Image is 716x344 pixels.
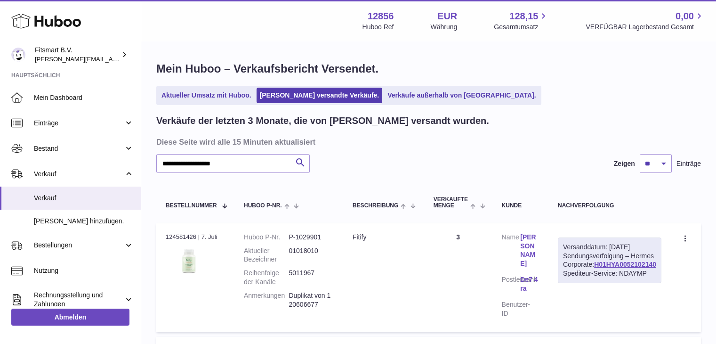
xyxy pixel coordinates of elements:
[289,269,333,287] dd: 5011967
[11,48,25,62] img: jonathan@leaderoo.com
[34,194,134,203] span: Verkauf
[166,244,213,278] img: 128561739542540.png
[289,291,333,309] p: Duplikat von 120606677
[244,269,289,287] dt: Reihenfolge der Kanäle
[424,223,492,332] td: 3
[502,233,521,271] dt: Name
[34,266,134,275] span: Nutzung
[431,23,458,32] div: Währung
[34,241,124,250] span: Bestellungen
[34,217,134,226] span: [PERSON_NAME] hinzufügen.
[362,23,394,32] div: Huboo Ref
[11,309,129,326] a: Abmelden
[676,10,694,23] span: 0,00
[244,203,282,209] span: Huboo P-Nr.
[586,23,705,32] span: VERFÜGBAR Lagerbestand Gesamt
[34,170,124,179] span: Verkauf
[558,203,661,209] div: Nachverfolgung
[35,46,120,64] div: Fitsmart B.V.
[502,203,539,209] div: Kunde
[434,197,468,209] span: Verkaufte Menge
[520,233,539,269] a: [PERSON_NAME]
[289,246,333,264] dd: 01018010
[614,159,635,168] label: Zeigen
[166,233,225,241] div: 124581426 | 7. Juli
[34,291,124,309] span: Rechnungsstellung und Zahlungen
[437,10,457,23] strong: EUR
[34,119,124,128] span: Einträge
[156,115,489,127] h2: Verkäufe der letzten 3 Monate, die von [PERSON_NAME] versandt wurden.
[502,300,521,318] dt: Benutzer-ID
[257,88,383,103] a: [PERSON_NAME] versandte Verkäufe.
[384,88,539,103] a: Verkäufe außerhalb von [GEOGRAPHIC_DATA].
[586,10,705,32] a: 0,00 VERFÜGBAR Lagerbestand Gesamt
[368,10,394,23] strong: 12856
[158,88,255,103] a: Aktueller Umsatz mit Huboo.
[502,275,521,295] dt: Postleitzahl
[289,233,333,242] dd: P-1029901
[353,203,398,209] span: Beschreibung
[594,261,656,268] a: H01HYA0052102140
[494,10,549,32] a: 128,15 Gesamtumsatz
[676,159,701,168] span: Einträge
[34,93,134,102] span: Mein Dashboard
[558,238,661,284] div: Sendungsverfolgung – Hermes Corporate:
[520,275,539,293] a: De7 4ra
[156,137,699,147] h3: Diese Seite wird alle 15 Minuten aktualisiert
[34,144,124,153] span: Bestand
[35,55,189,63] span: [PERSON_NAME][EMAIL_ADDRESS][DOMAIN_NAME]
[156,61,701,76] h1: Mein Huboo – Verkaufsbericht Versendet.
[244,246,289,264] dt: Aktueller Bezeichner
[166,203,217,209] span: Bestellnummer
[244,291,289,309] dt: Anmerkungen
[494,23,549,32] span: Gesamtumsatz
[563,243,656,252] div: Versanddatum: [DATE]
[563,269,656,278] div: Spediteur-Service: NDAYMP
[353,233,415,242] div: Fitify
[509,10,538,23] span: 128,15
[244,233,289,242] dt: Huboo P-Nr.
